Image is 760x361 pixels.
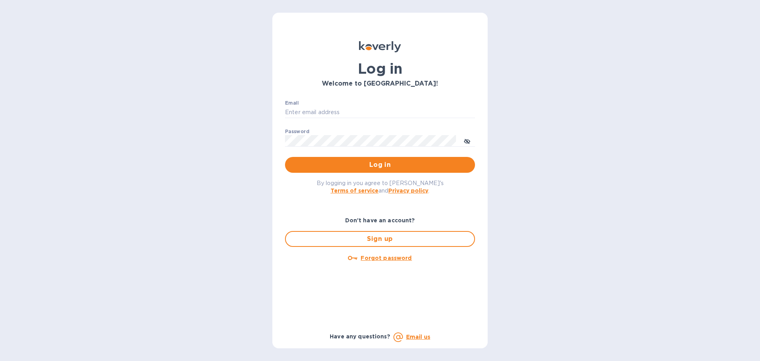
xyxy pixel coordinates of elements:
[361,255,412,261] u: Forgot password
[291,160,469,170] span: Log in
[345,217,415,223] b: Don't have an account?
[285,107,475,118] input: Enter email address
[388,187,428,194] a: Privacy policy
[285,157,475,173] button: Log in
[285,80,475,88] h3: Welcome to [GEOGRAPHIC_DATA]!
[285,60,475,77] h1: Log in
[285,129,309,134] label: Password
[406,334,430,340] a: Email us
[330,333,390,340] b: Have any questions?
[285,231,475,247] button: Sign up
[292,234,468,244] span: Sign up
[359,41,401,52] img: Koverly
[459,133,475,149] button: toggle password visibility
[317,180,444,194] span: By logging in you agree to [PERSON_NAME]'s and .
[331,187,378,194] a: Terms of service
[285,101,299,105] label: Email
